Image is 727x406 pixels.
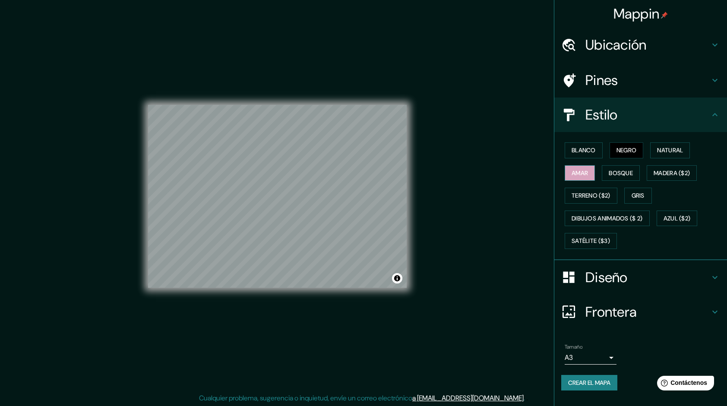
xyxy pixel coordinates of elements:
[647,165,697,181] button: Madera ($2)
[554,260,727,295] div: Diseño
[657,145,683,156] font: Natural
[565,343,582,350] label: Tamaño
[661,12,668,19] img: pin-icon.png
[565,211,650,227] button: Dibujos animados ($ 2)
[565,142,603,158] button: Blanco
[554,28,727,62] div: Ubicación
[199,393,525,403] p: Cualquier problema, sugerencia o inquietud, envíe un correo electrónico .
[554,63,727,98] div: Pines
[585,72,710,89] h4: Pines
[664,213,691,224] font: Azul ($2)
[616,145,637,156] font: Negro
[525,393,526,403] div: .
[657,211,698,227] button: Azul ($2)
[585,303,710,321] h4: Frontera
[565,165,595,181] button: Amar
[585,106,710,123] h4: Estilo
[526,393,528,403] div: .
[412,393,524,403] a: a [EMAIL_ADDRESS][DOMAIN_NAME]
[654,168,690,179] font: Madera ($2)
[572,145,596,156] font: Blanco
[613,5,660,23] font: Mappin
[565,351,616,365] div: A3
[572,168,588,179] font: Amar
[609,168,633,179] font: Bosque
[650,142,690,158] button: Natural
[554,295,727,329] div: Frontera
[585,36,710,54] h4: Ubicación
[565,233,617,249] button: Satélite ($3)
[572,190,610,201] font: Terreno ($2)
[624,188,652,204] button: Gris
[148,105,407,288] canvas: Mapa
[565,188,617,204] button: Terreno ($2)
[572,236,610,246] font: Satélite ($3)
[554,98,727,132] div: Estilo
[632,190,645,201] font: Gris
[585,269,710,286] h4: Diseño
[602,165,640,181] button: Bosque
[572,213,643,224] font: Dibujos animados ($ 2)
[561,375,617,391] button: Crear el mapa
[392,273,402,283] button: Alternar atribución
[610,142,644,158] button: Negro
[650,372,718,397] iframe: Help widget launcher
[568,378,610,388] font: Crear el mapa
